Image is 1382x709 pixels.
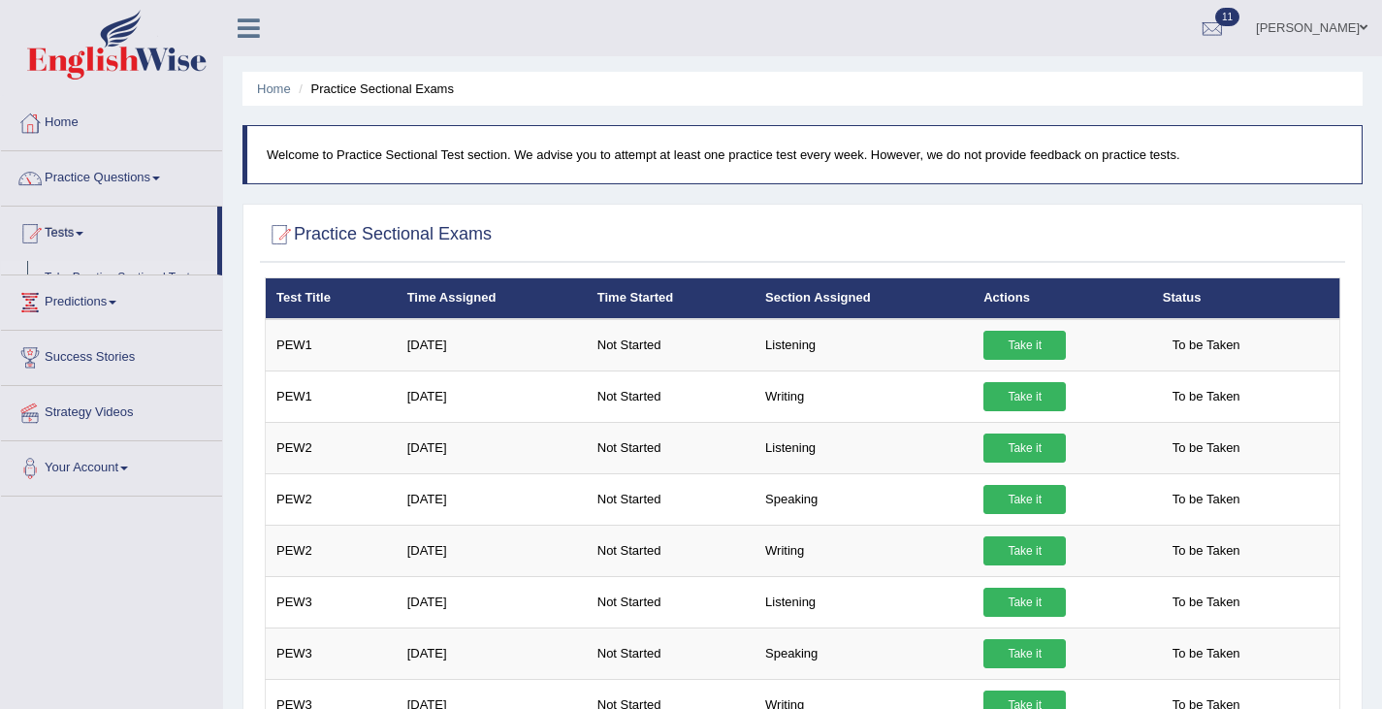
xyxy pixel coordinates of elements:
td: Listening [755,576,973,628]
span: To be Taken [1163,536,1250,565]
th: Status [1152,278,1340,319]
a: Home [1,96,222,145]
td: [DATE] [397,371,587,422]
td: Not Started [587,371,755,422]
td: PEW3 [266,576,397,628]
h2: Practice Sectional Exams [265,220,492,249]
a: Take it [983,536,1066,565]
td: PEW1 [266,319,397,371]
span: To be Taken [1163,485,1250,514]
td: PEW2 [266,473,397,525]
th: Time Assigned [397,278,587,319]
td: [DATE] [397,628,587,679]
a: Your Account [1,441,222,490]
td: Listening [755,319,973,371]
span: 11 [1215,8,1239,26]
span: To be Taken [1163,382,1250,411]
a: Take it [983,588,1066,617]
th: Time Started [587,278,755,319]
th: Actions [973,278,1151,319]
span: To be Taken [1163,331,1250,360]
a: Tests [1,207,217,255]
td: Not Started [587,473,755,525]
td: Not Started [587,576,755,628]
td: PEW1 [266,371,397,422]
td: Speaking [755,473,973,525]
a: Take it [983,639,1066,668]
a: Strategy Videos [1,386,222,435]
td: [DATE] [397,319,587,371]
span: To be Taken [1163,434,1250,463]
td: PEW3 [266,628,397,679]
td: Writing [755,525,973,576]
a: Take it [983,382,1066,411]
span: To be Taken [1163,588,1250,617]
td: Not Started [587,525,755,576]
td: Writing [755,371,973,422]
td: PEW2 [266,422,397,473]
td: PEW2 [266,525,397,576]
td: [DATE] [397,473,587,525]
td: Not Started [587,422,755,473]
span: To be Taken [1163,639,1250,668]
a: Predictions [1,275,222,324]
th: Test Title [266,278,397,319]
td: Not Started [587,628,755,679]
a: Take it [983,434,1066,463]
a: Take Practice Sectional Test [36,261,217,296]
td: Not Started [587,319,755,371]
td: Speaking [755,628,973,679]
a: Take it [983,331,1066,360]
td: Listening [755,422,973,473]
a: Practice Questions [1,151,222,200]
a: Success Stories [1,331,222,379]
p: Welcome to Practice Sectional Test section. We advise you to attempt at least one practice test e... [267,145,1342,164]
th: Section Assigned [755,278,973,319]
a: Take it [983,485,1066,514]
td: [DATE] [397,576,587,628]
li: Practice Sectional Exams [294,80,454,98]
td: [DATE] [397,422,587,473]
a: Home [257,81,291,96]
td: [DATE] [397,525,587,576]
